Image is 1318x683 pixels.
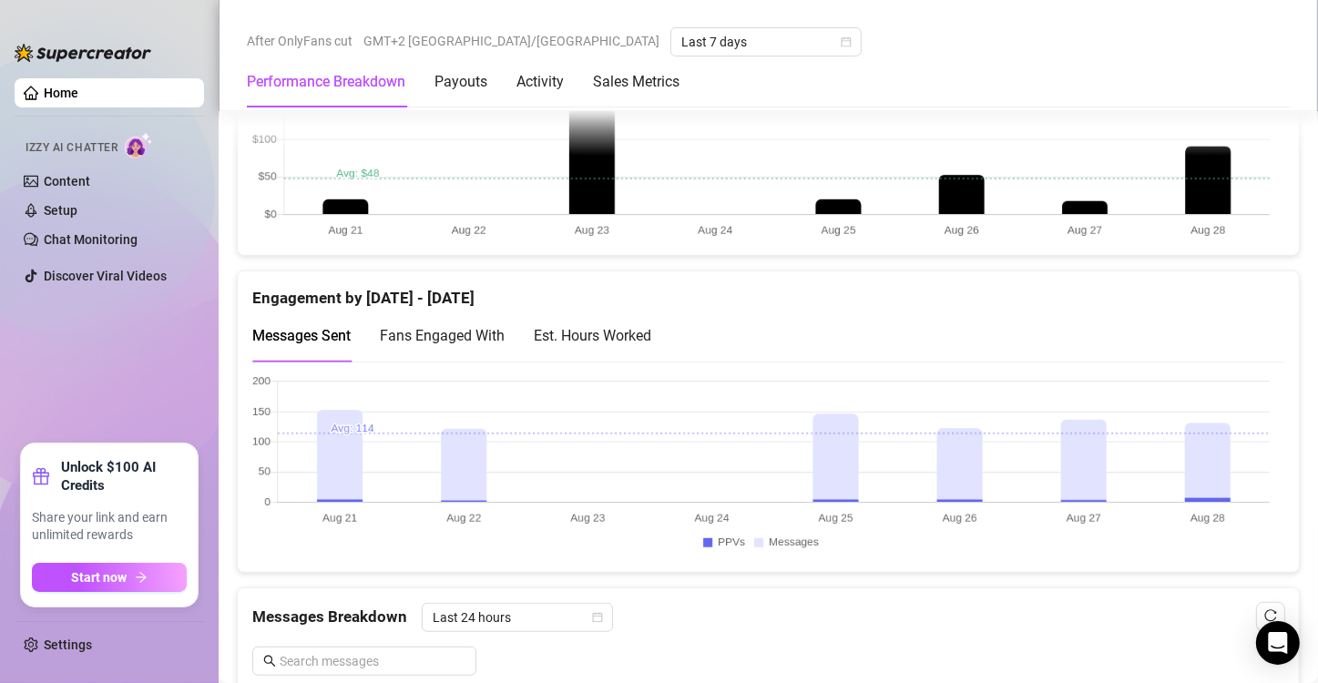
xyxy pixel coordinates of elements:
span: Messages Sent [252,327,351,344]
a: Discover Viral Videos [44,269,167,283]
span: search [263,655,276,668]
input: Search messages [280,651,465,671]
div: Payouts [434,71,487,93]
span: Last 7 days [681,28,851,56]
span: calendar [841,36,852,47]
img: AI Chatter [125,132,153,158]
span: arrow-right [135,571,148,584]
span: gift [32,467,50,485]
div: Engagement by [DATE] - [DATE] [252,271,1284,311]
span: Izzy AI Chatter [26,139,117,157]
a: Settings [44,637,92,652]
span: reload [1264,609,1277,622]
div: Activity [516,71,564,93]
a: Chat Monitoring [44,232,138,247]
button: Start nowarrow-right [32,563,187,592]
span: Start now [72,570,128,585]
span: Fans Engaged With [380,327,505,344]
a: Content [44,174,90,189]
span: Share your link and earn unlimited rewards [32,509,187,545]
div: Est. Hours Worked [534,324,651,347]
div: Sales Metrics [593,71,679,93]
a: Setup [44,203,77,218]
div: Performance Breakdown [247,71,405,93]
span: calendar [592,612,603,623]
div: Messages Breakdown [252,603,1284,632]
span: Last 24 hours [433,604,602,631]
img: logo-BBDzfeDw.svg [15,44,151,62]
a: Home [44,86,78,100]
span: After OnlyFans cut [247,27,352,55]
strong: Unlock $100 AI Credits [61,458,187,494]
span: GMT+2 [GEOGRAPHIC_DATA]/[GEOGRAPHIC_DATA] [363,27,659,55]
div: Open Intercom Messenger [1256,621,1300,665]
